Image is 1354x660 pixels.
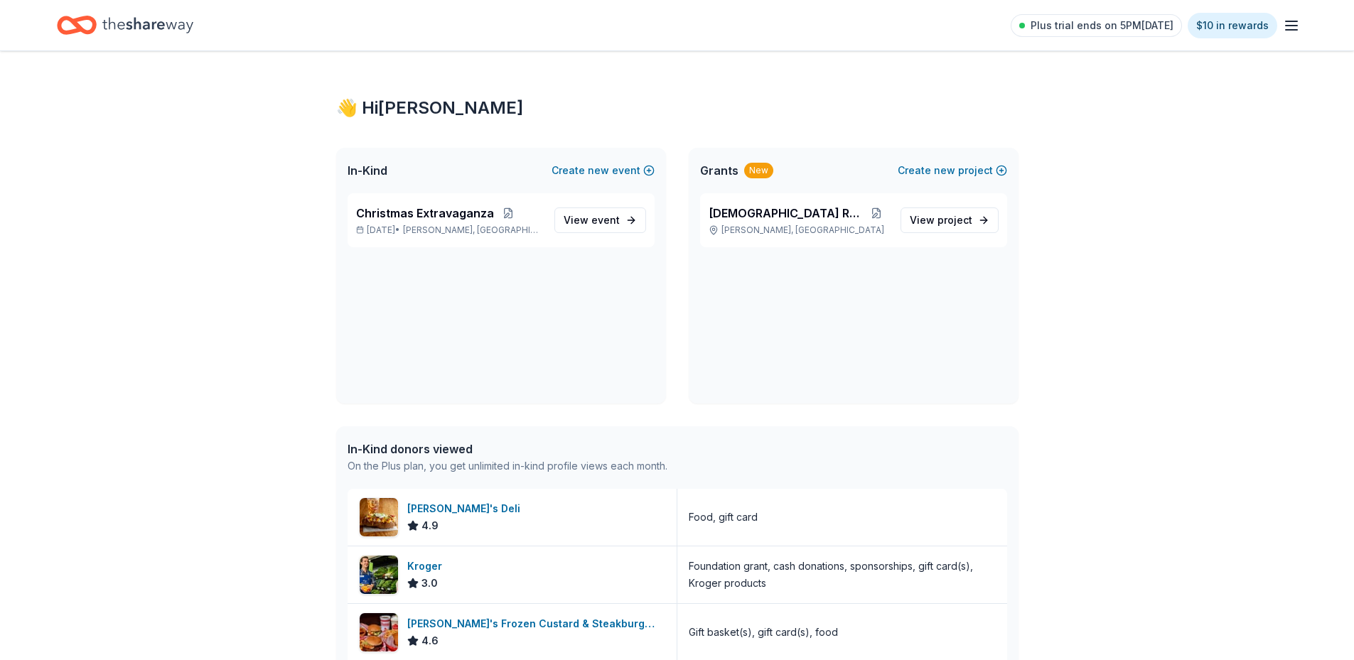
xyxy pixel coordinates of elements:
[348,440,667,458] div: In-Kind donors viewed
[700,162,738,179] span: Grants
[356,205,494,222] span: Christmas Extravaganza
[554,207,646,233] a: View event
[356,224,543,236] p: [DATE] •
[937,214,972,226] span: project
[421,632,439,649] span: 4.6
[1031,17,1173,34] span: Plus trial ends on 5PM[DATE]
[901,207,999,233] a: View project
[591,214,620,226] span: event
[934,162,955,179] span: new
[1011,14,1182,37] a: Plus trial ends on 5PM[DATE]
[744,163,773,178] div: New
[1188,13,1277,38] a: $10 in rewards
[689,624,838,641] div: Gift basket(s), gift card(s), food
[421,517,439,534] span: 4.9
[407,615,665,632] div: [PERSON_NAME]'s Frozen Custard & Steakburgers
[360,613,398,651] img: Image for Freddy's Frozen Custard & Steakburgers
[709,205,864,222] span: [DEMOGRAPHIC_DATA] Repairs
[407,558,448,575] div: Kroger
[360,498,398,536] img: Image for Jason's Deli
[689,558,996,592] div: Foundation grant, cash donations, sponsorships, gift card(s), Kroger products
[689,509,758,526] div: Food, gift card
[407,500,526,517] div: [PERSON_NAME]'s Deli
[403,224,542,236] span: [PERSON_NAME], [GEOGRAPHIC_DATA]
[348,162,387,179] span: In-Kind
[57,9,193,42] a: Home
[588,162,609,179] span: new
[360,556,398,594] img: Image for Kroger
[564,212,620,229] span: View
[336,97,1019,119] div: 👋 Hi [PERSON_NAME]
[421,575,438,592] span: 3.0
[898,162,1007,179] button: Createnewproject
[348,458,667,475] div: On the Plus plan, you get unlimited in-kind profile views each month.
[552,162,655,179] button: Createnewevent
[709,224,889,236] p: [PERSON_NAME], [GEOGRAPHIC_DATA]
[910,212,972,229] span: View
